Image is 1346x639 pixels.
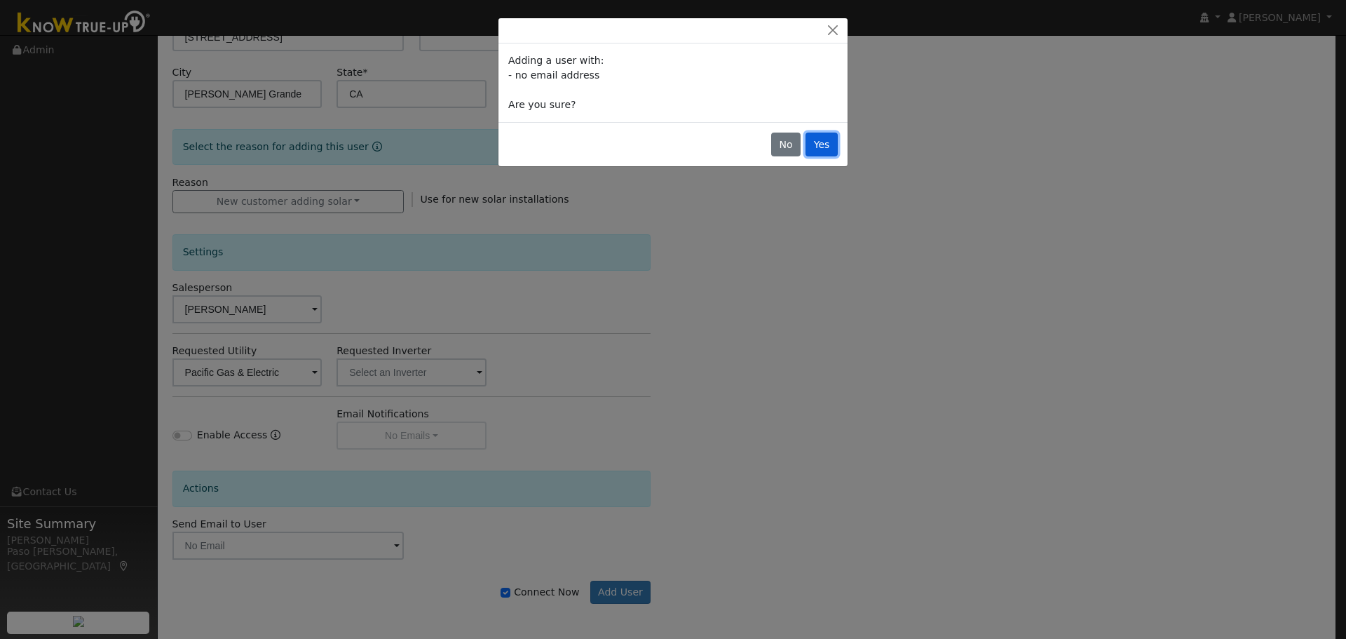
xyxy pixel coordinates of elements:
button: Close [823,23,843,38]
span: Adding a user with: [508,55,604,66]
span: Are you sure? [508,99,576,110]
button: Yes [805,133,838,156]
button: No [771,133,801,156]
span: - no email address [508,69,599,81]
